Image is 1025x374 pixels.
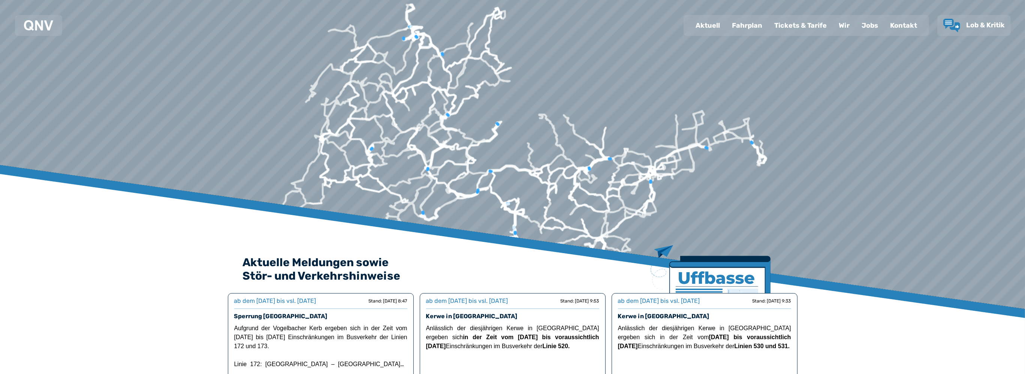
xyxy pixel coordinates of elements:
strong: Linien 530 und 531. [734,343,790,349]
h2: Aktuelle Meldungen sowie Stör- und Verkehrshinweise [243,256,783,283]
div: Stand: [DATE] 9:53 [561,298,599,304]
span: Aufgrund der Vogelbacher Kerb ergeben sich in der Zeit vom [DATE] bis [DATE] Einschränkungen im B... [234,325,407,349]
div: Stand: [DATE] 9:33 [753,298,791,304]
a: Kerwe in [GEOGRAPHIC_DATA] [426,313,518,320]
a: Kerwe in [GEOGRAPHIC_DATA] [618,313,709,320]
span: Lob & Kritik [966,21,1005,29]
div: ab dem [DATE] bis vsl. [DATE] [426,297,508,305]
img: QNV Logo [24,20,53,31]
a: Fahrplan [726,16,768,35]
a: Jobs [856,16,884,35]
div: Stand: [DATE] 8:47 [369,298,407,304]
a: Wir [833,16,856,35]
a: Kontakt [884,16,923,35]
a: Lob & Kritik [943,19,1005,32]
strong: in der Zeit vom [DATE] bis voraussichtlich [DATE] [426,334,599,349]
a: QNV Logo [24,18,53,33]
div: ab dem [DATE] bis vsl. [DATE] [234,297,316,305]
span: Anlässlich der diesjährigen Kerwe in [GEOGRAPHIC_DATA] ergeben sich Einschränkungen im Busverkehr... [426,325,599,349]
strong: Linie 520. [542,343,570,349]
a: Aktuell [690,16,726,35]
a: Tickets & Tarife [768,16,833,35]
span: Anlässlich der diesjährigen Kerwe in [GEOGRAPHIC_DATA] ergeben sich in der Zeit vom Einschränkung... [618,325,791,349]
strong: [DATE] bis voraussichtlich [DATE] [618,334,791,349]
div: ab dem [DATE] bis vsl. [DATE] [618,297,700,305]
img: Zeitung mit Titel Uffbase [651,245,771,338]
a: Sperrung [GEOGRAPHIC_DATA] [234,313,328,320]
